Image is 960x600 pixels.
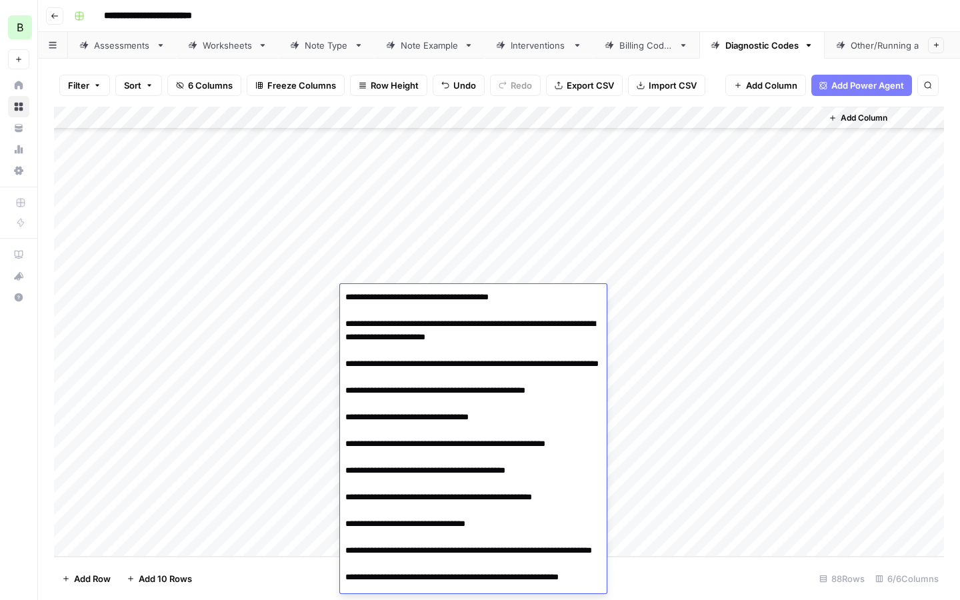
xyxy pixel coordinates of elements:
[188,79,233,92] span: 6 Columns
[371,79,419,92] span: Row Height
[267,79,336,92] span: Freeze Columns
[831,79,904,92] span: Add Power Agent
[68,32,177,59] a: Assessments
[8,75,29,96] a: Home
[511,79,532,92] span: Redo
[8,96,29,117] a: Browse
[115,75,162,96] button: Sort
[870,568,944,589] div: 6/6 Columns
[8,160,29,181] a: Settings
[546,75,623,96] button: Export CSV
[453,79,476,92] span: Undo
[841,112,887,124] span: Add Column
[350,75,427,96] button: Row Height
[511,39,567,52] div: Interventions
[167,75,241,96] button: 6 Columns
[567,79,614,92] span: Export CSV
[247,75,345,96] button: Freeze Columns
[619,39,673,52] div: Billing Codes
[68,79,89,92] span: Filter
[8,265,29,287] button: What's new?
[490,75,541,96] button: Redo
[401,39,459,52] div: Note Example
[814,568,870,589] div: 88 Rows
[8,11,29,44] button: Workspace: Blueprint
[8,287,29,308] button: Help + Support
[8,139,29,160] a: Usage
[305,39,349,52] div: Note Type
[649,79,697,92] span: Import CSV
[74,572,111,585] span: Add Row
[203,39,253,52] div: Worksheets
[54,568,119,589] button: Add Row
[699,32,825,59] a: Diagnostic Codes
[177,32,279,59] a: Worksheets
[433,75,485,96] button: Undo
[139,572,192,585] span: Add 10 Rows
[8,117,29,139] a: Your Data
[746,79,797,92] span: Add Column
[124,79,141,92] span: Sort
[593,32,699,59] a: Billing Codes
[811,75,912,96] button: Add Power Agent
[8,244,29,265] a: AirOps Academy
[279,32,375,59] a: Note Type
[628,75,705,96] button: Import CSV
[59,75,110,96] button: Filter
[725,39,799,52] div: Diagnostic Codes
[851,39,955,52] div: Other/Running a Practice
[9,266,29,286] div: What's new?
[485,32,593,59] a: Interventions
[823,109,893,127] button: Add Column
[17,19,23,35] span: B
[725,75,806,96] button: Add Column
[119,568,200,589] button: Add 10 Rows
[94,39,151,52] div: Assessments
[375,32,485,59] a: Note Example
